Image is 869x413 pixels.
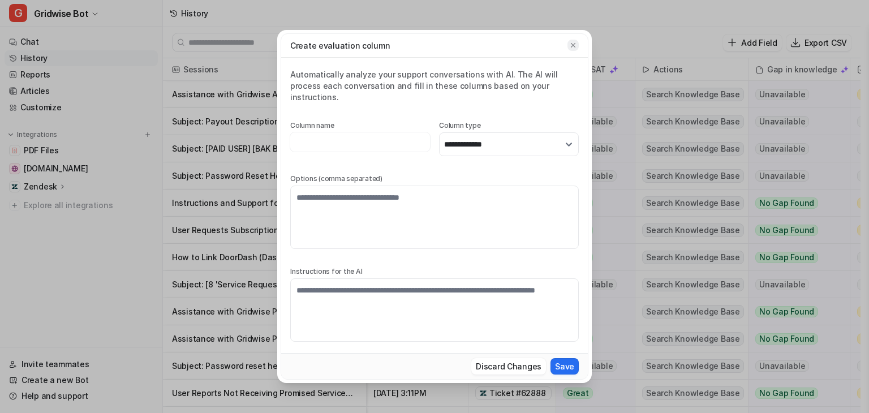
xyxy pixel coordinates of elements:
label: Instructions for the AI [290,267,579,276]
button: Discard Changes [471,358,546,375]
button: Save [550,358,579,375]
label: Column type [439,121,579,130]
label: Column name [290,121,430,130]
label: Options (comma separated) [290,174,579,183]
div: Automatically analyze your support conversations with AI. The AI will process each conversation a... [290,69,579,103]
p: Create evaluation column [290,40,390,51]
